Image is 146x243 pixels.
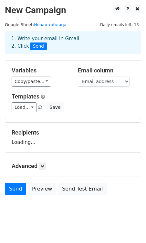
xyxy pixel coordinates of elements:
span: Daily emails left: 13 [98,21,141,28]
small: Google Sheet: [5,22,67,27]
a: Новая таблица [34,22,66,27]
a: Templates [12,93,39,100]
h5: Email column [78,67,134,74]
h5: Variables [12,67,68,74]
h2: New Campaign [5,5,141,16]
a: Daily emails left: 13 [98,22,141,27]
h5: Advanced [12,163,134,170]
a: Load... [12,102,36,112]
a: Send [5,183,26,195]
a: Send Test Email [58,183,107,195]
span: Send [30,42,47,50]
a: Preview [28,183,56,195]
a: Copy/paste... [12,77,51,87]
div: 1. Write your email in Gmail 2. Click [6,35,140,50]
h5: Recipients [12,129,134,136]
button: Save [47,102,63,112]
div: Loading... [12,129,134,146]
